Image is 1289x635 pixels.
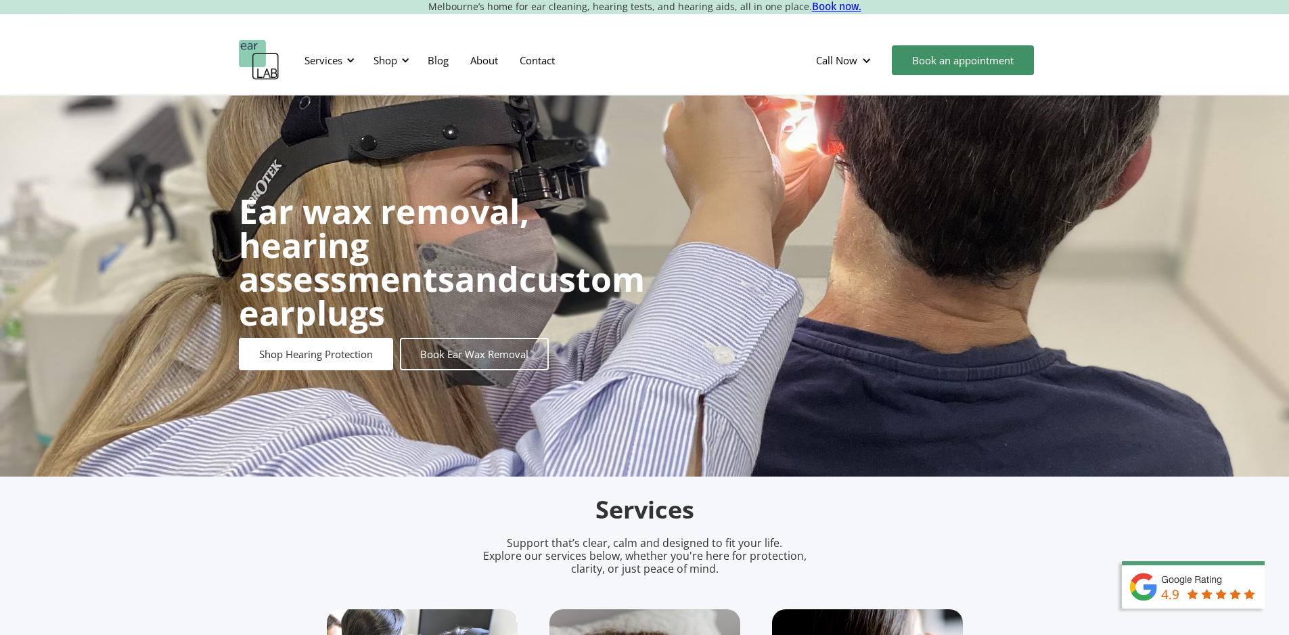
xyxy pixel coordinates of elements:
[327,494,963,526] h2: Services
[239,188,529,302] strong: Ear wax removal, hearing assessments
[466,537,824,576] p: Support that’s clear, calm and designed to fit your life. Explore our services below, whether you...
[417,41,459,80] a: Blog
[239,256,645,336] strong: custom earplugs
[239,40,279,81] a: home
[400,338,549,370] a: Book Ear Wax Removal
[304,53,342,67] div: Services
[374,53,397,67] div: Shop
[805,40,885,81] div: Call Now
[816,53,857,67] div: Call Now
[892,45,1034,75] a: Book an appointment
[509,41,566,80] a: Contact
[239,194,645,330] h1: and
[239,338,393,370] a: Shop Hearing Protection
[365,40,413,81] div: Shop
[296,40,359,81] div: Services
[459,41,509,80] a: About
